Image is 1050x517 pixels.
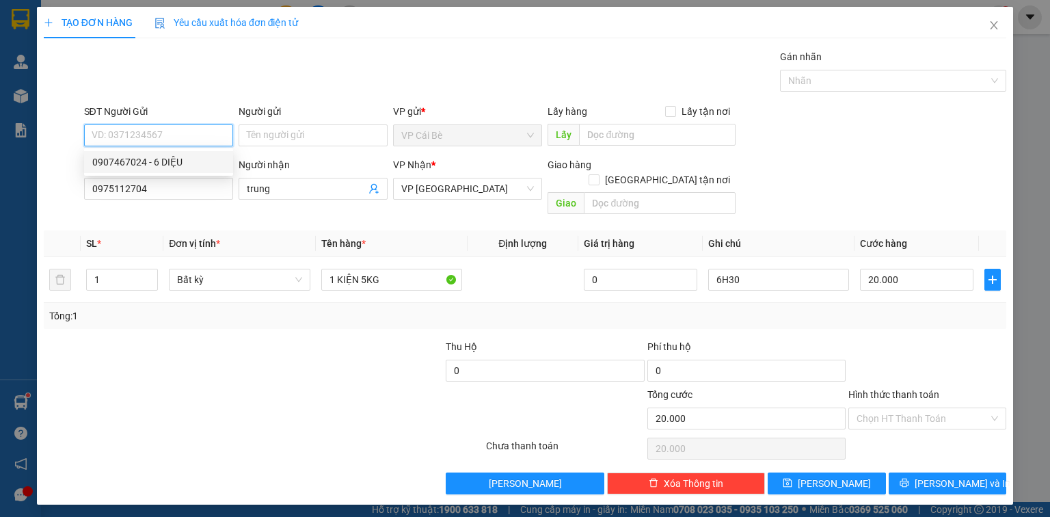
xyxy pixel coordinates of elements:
span: Yêu cầu xuất hóa đơn điện tử [154,17,299,28]
input: VD: Bàn, Ghế [321,269,462,291]
span: Tên hàng [321,238,366,249]
span: plus [44,18,53,27]
span: Định lượng [498,238,547,249]
span: [GEOGRAPHIC_DATA] tận nơi [600,172,736,187]
div: Chưa thanh toán [485,438,645,462]
span: Cước hàng [860,238,907,249]
span: Lấy hàng [548,106,587,117]
span: [PERSON_NAME] và In [915,476,1010,491]
span: Xóa Thông tin [664,476,723,491]
button: deleteXóa Thông tin [607,473,765,494]
span: Đơn vị tính [169,238,220,249]
input: Dọc đường [579,124,736,146]
span: Giao hàng [548,159,591,170]
div: 0907467024 - 6 DIỆU [84,151,233,173]
input: Dọc đường [584,192,736,214]
span: VP Nhận [393,159,431,170]
span: Tổng cước [647,389,692,400]
img: icon [154,18,165,29]
span: [PERSON_NAME] [489,476,562,491]
input: Ghi Chú [708,269,849,291]
span: Lấy tận nơi [676,104,736,119]
span: plus [985,274,1000,285]
div: 0907467024 - 6 DIỆU [92,155,225,170]
div: Người gửi [239,104,388,119]
span: save [783,478,792,489]
div: Người nhận [239,157,388,172]
span: user-add [368,183,379,194]
button: Close [975,7,1013,45]
button: plus [984,269,1001,291]
div: Phí thu hộ [647,339,846,360]
span: Giao [548,192,584,214]
span: Thu Hộ [446,341,477,352]
button: [PERSON_NAME] [446,473,604,494]
span: Lấy [548,124,579,146]
div: SĐT Người Gửi [84,104,233,119]
button: delete [49,269,71,291]
div: Tổng: 1 [49,308,406,323]
input: 0 [584,269,697,291]
span: close [988,20,999,31]
button: save[PERSON_NAME] [768,473,886,494]
span: Bất kỳ [177,269,301,290]
label: Gán nhãn [780,51,822,62]
span: TẠO ĐƠN HÀNG [44,17,133,28]
span: printer [900,478,909,489]
label: Hình thức thanh toán [848,389,939,400]
span: VP Sài Gòn [401,178,534,199]
th: Ghi chú [703,230,854,257]
span: [PERSON_NAME] [798,476,871,491]
span: Giá trị hàng [584,238,634,249]
span: VP Cái Bè [401,125,534,146]
span: SL [86,238,97,249]
button: printer[PERSON_NAME] và In [889,473,1007,494]
span: delete [649,478,658,489]
div: VP gửi [393,104,542,119]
